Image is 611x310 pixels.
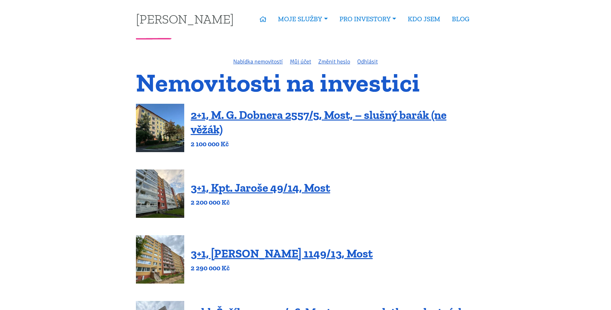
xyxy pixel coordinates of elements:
p: 2 290 000 Kč [191,264,373,273]
a: Změnit heslo [318,58,350,65]
a: 3+1, Kpt. Jaroše 49/14, Most [191,181,330,195]
a: Můj účet [290,58,311,65]
a: PRO INVESTORY [334,12,402,26]
p: 2 100 000 Kč [191,140,475,149]
a: Nabídka nemovitostí [233,58,283,65]
a: Odhlásit [357,58,378,65]
a: 2+1, M. G. Dobnera 2557/5, Most, – slušný barák (ne věžák) [191,108,446,136]
a: [PERSON_NAME] [136,13,234,25]
a: BLOG [446,12,475,26]
p: 2 200 000 Kč [191,198,330,207]
a: KDO JSEM [402,12,446,26]
h1: Nemovitosti na investici [136,72,475,93]
a: MOJE SLUŽBY [272,12,333,26]
a: 3+1, [PERSON_NAME] 1149/13, Most [191,247,373,260]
